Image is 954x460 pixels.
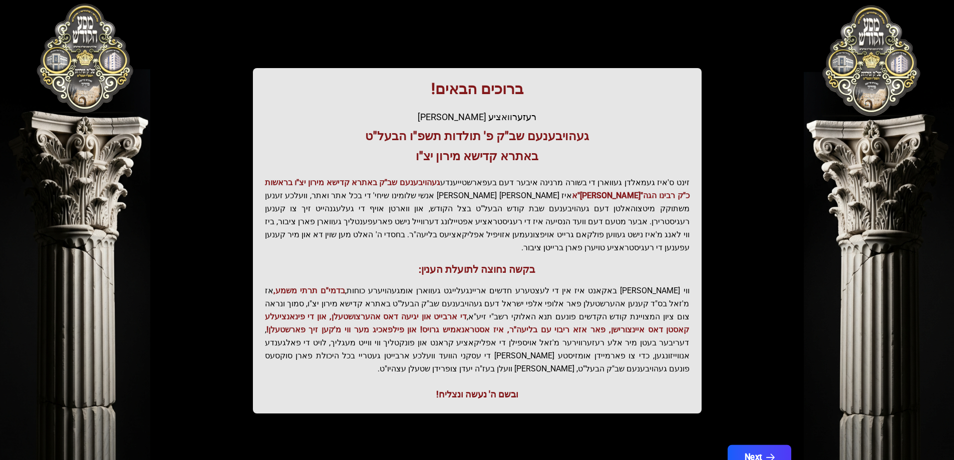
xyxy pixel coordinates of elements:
[265,312,690,334] span: די ארבייט און יגיעה דאס אהערצושטעלן, און די פינאנציעלע קאסטן דאס איינצורישן, פאר אזא ריבוי עם בלי...
[265,176,690,254] p: זינט ס'איז געמאלדן געווארן די בשורה מרנינה איבער דעם בעפארשטייענדע איז [PERSON_NAME] [PERSON_NAME...
[265,262,690,276] h3: בקשה נחוצה לתועלת הענין:
[265,110,690,124] div: רעזערוואציע [PERSON_NAME]
[265,387,690,401] div: ובשם ה' נעשה ונצליח!
[265,128,690,144] h3: געהויבענעם שב"ק פ' תולדות תשפ"ו הבעל"ט
[265,178,690,200] span: געהויבענעם שב"ק באתרא קדישא מירון יצ"ו בראשות כ"ק רבינו הגה"[PERSON_NAME]"א
[273,286,345,295] span: בדמי"ם תרתי משמע,
[265,284,690,375] p: ווי [PERSON_NAME] באקאנט איז אין די לעצטערע חדשים אריינגעלייגט געווארן אומגעהויערע כוחות, אז מ'זא...
[265,148,690,164] h3: באתרא קדישא מירון יצ"ו
[265,80,690,98] h1: ברוכים הבאים!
